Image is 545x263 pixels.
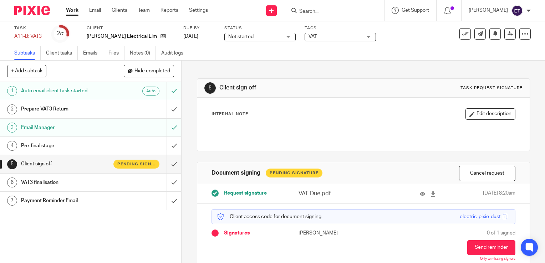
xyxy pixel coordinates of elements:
div: 7 [7,196,17,206]
div: Auto [142,87,159,96]
div: Task request signature [460,85,523,91]
span: 0 of 1 signed [487,230,515,237]
a: Notes (0) [130,46,156,60]
a: Settings [189,7,208,14]
span: Signatures [224,230,250,237]
div: 5 [204,82,216,94]
a: Files [108,46,124,60]
span: Not started [228,34,254,39]
span: VAT [309,34,317,39]
a: Team [138,7,150,14]
div: 1 [7,86,17,96]
p: [PERSON_NAME] [469,7,508,14]
a: Reports [161,7,178,14]
div: Pending Signature [266,169,322,177]
span: [DATE] 8:20am [483,190,515,198]
div: electric-pixie-dust [460,213,501,220]
div: 2 [57,30,64,38]
label: Status [224,25,296,31]
h1: Document signing [212,169,260,177]
h1: Auto email client task started [21,86,113,96]
a: Audit logs [161,46,189,60]
a: Work [66,7,78,14]
div: A11-B: VAT3 [14,33,43,40]
a: Clients [112,7,127,14]
a: Email [89,7,101,14]
label: Tags [305,25,376,31]
button: + Add subtask [7,65,46,77]
div: 3 [7,123,17,133]
label: Client [87,25,174,31]
label: Due by [183,25,215,31]
button: Edit description [465,108,515,120]
img: svg%3E [511,5,523,16]
h1: Payment Reminder Email [21,195,113,206]
p: VAT Due.pdf [299,190,381,198]
span: Pending signature [117,161,156,167]
h1: Client sign off [219,84,378,92]
div: 6 [7,177,17,187]
button: Send reminder [467,240,515,255]
span: Get Support [402,8,429,13]
h1: Email Manager [21,122,113,133]
a: Emails [83,46,103,60]
img: Pixie [14,6,50,15]
p: [PERSON_NAME] [299,230,363,237]
small: /7 [60,32,64,36]
h1: Prepare VAT3 Return [21,104,113,114]
h1: Pre-final stage [21,140,113,151]
a: Subtasks [14,46,41,60]
input: Search [299,9,363,15]
h1: Client sign off [21,159,113,169]
label: Task [14,25,43,31]
p: Client access code for document signing [217,213,321,220]
p: Only to missing signers [480,257,515,261]
div: 5 [7,159,17,169]
p: Internal Note [212,111,248,117]
p: [PERSON_NAME] Electrical Limited [87,33,157,40]
h1: VAT3 finalisation [21,177,113,188]
span: [DATE] [183,34,198,39]
button: Cancel request [459,166,515,181]
span: Request signature [224,190,267,197]
div: 2 [7,104,17,114]
a: Client tasks [46,46,78,60]
button: Hide completed [124,65,174,77]
span: Hide completed [134,68,170,74]
div: 4 [7,141,17,151]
